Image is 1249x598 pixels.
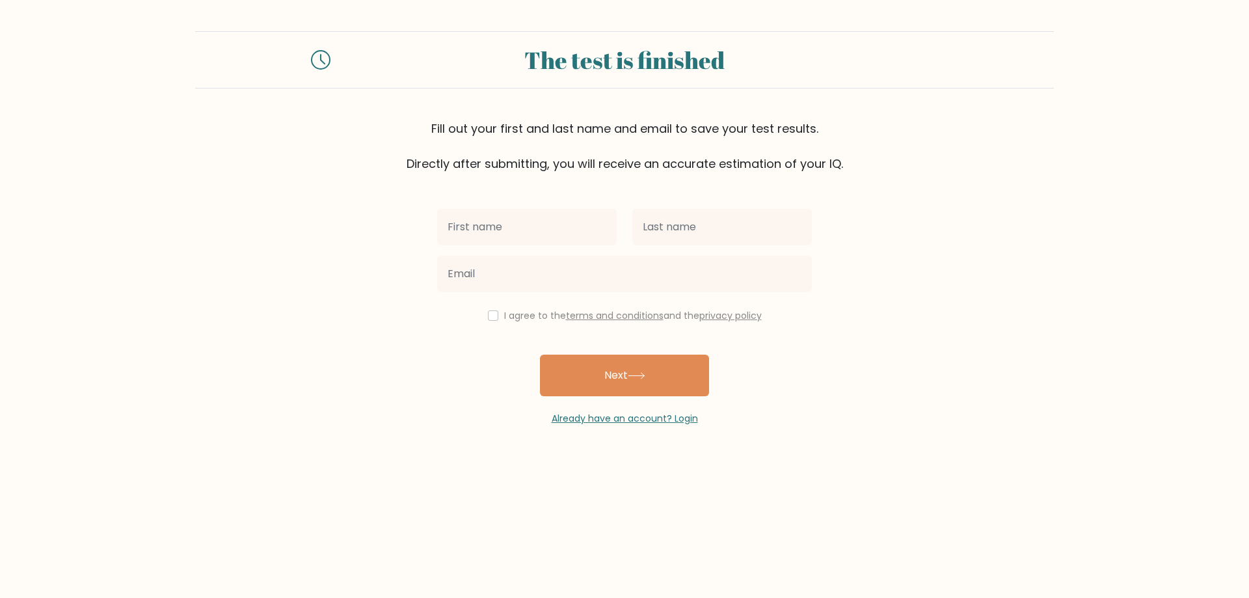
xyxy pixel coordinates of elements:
[504,309,762,322] label: I agree to the and the
[699,309,762,322] a: privacy policy
[552,412,698,425] a: Already have an account? Login
[437,209,617,245] input: First name
[566,309,664,322] a: terms and conditions
[346,42,903,77] div: The test is finished
[195,120,1054,172] div: Fill out your first and last name and email to save your test results. Directly after submitting,...
[632,209,812,245] input: Last name
[437,256,812,292] input: Email
[540,355,709,396] button: Next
